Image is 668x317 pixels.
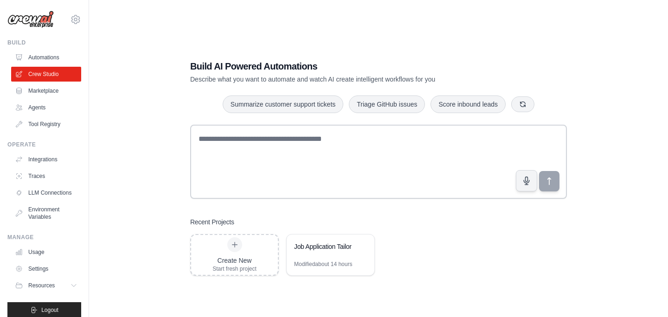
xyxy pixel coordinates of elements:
p: Describe what you want to automate and watch AI create intelligent workflows for you [190,75,502,84]
div: Build [7,39,81,46]
div: Start fresh project [212,265,257,273]
img: Logo [7,11,54,28]
div: Modified about 14 hours [294,260,352,268]
span: Logout [41,306,58,314]
a: Traces [11,169,81,184]
a: Tool Registry [11,117,81,132]
div: Operate [7,141,81,148]
div: Create New [212,256,257,265]
a: Agents [11,100,81,115]
a: Automations [11,50,81,65]
span: Resources [28,282,55,289]
button: Score inbound leads [430,95,506,113]
a: LLM Connections [11,185,81,200]
button: Resources [11,278,81,293]
button: Triage GitHub issues [349,95,425,113]
a: Integrations [11,152,81,167]
a: Crew Studio [11,67,81,82]
div: Job Application Tailor [294,242,358,251]
div: Manage [7,234,81,241]
h3: Recent Projects [190,217,234,227]
a: Marketplace [11,83,81,98]
button: Summarize customer support tickets [223,95,343,113]
h1: Build AI Powered Automations [190,60,502,73]
a: Usage [11,245,81,260]
button: Get new suggestions [511,96,534,112]
a: Environment Variables [11,202,81,224]
a: Settings [11,261,81,276]
button: Click to speak your automation idea [516,170,537,191]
